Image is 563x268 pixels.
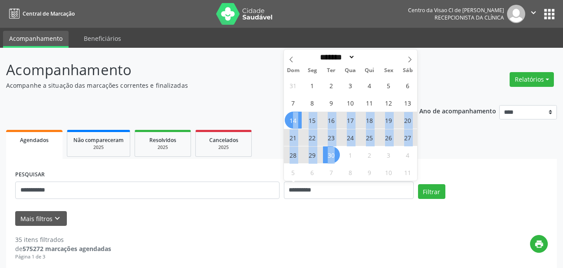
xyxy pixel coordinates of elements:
[15,244,111,253] div: de
[342,77,359,94] span: Setembro 3, 2025
[530,235,548,253] button: print
[15,253,111,261] div: Página 1 de 3
[510,72,554,87] button: Relatórios
[542,7,557,22] button: apps
[507,5,525,23] img: img
[304,146,321,163] span: Setembro 29, 2025
[3,31,69,48] a: Acompanhamento
[380,112,397,129] span: Setembro 19, 2025
[323,77,340,94] span: Setembro 2, 2025
[342,112,359,129] span: Setembro 17, 2025
[534,239,544,249] i: print
[342,164,359,181] span: Outubro 8, 2025
[398,68,417,73] span: Sáb
[303,68,322,73] span: Seg
[361,146,378,163] span: Outubro 2, 2025
[361,164,378,181] span: Outubro 9, 2025
[53,214,62,223] i: keyboard_arrow_down
[408,7,504,14] div: Centro da Visao Cl de [PERSON_NAME]
[304,94,321,111] span: Setembro 8, 2025
[284,68,303,73] span: Dom
[380,129,397,146] span: Setembro 26, 2025
[380,164,397,181] span: Outubro 10, 2025
[355,53,384,62] input: Year
[342,146,359,163] span: Outubro 1, 2025
[342,129,359,146] span: Setembro 24, 2025
[525,5,542,23] button: 
[285,146,302,163] span: Setembro 28, 2025
[323,129,340,146] span: Setembro 23, 2025
[380,146,397,163] span: Outubro 3, 2025
[361,129,378,146] span: Setembro 25, 2025
[399,77,416,94] span: Setembro 6, 2025
[304,129,321,146] span: Setembro 22, 2025
[141,144,184,151] div: 2025
[435,14,504,21] span: Recepcionista da clínica
[6,7,75,21] a: Central de Marcação
[285,112,302,129] span: Setembro 14, 2025
[323,94,340,111] span: Setembro 9, 2025
[399,146,416,163] span: Outubro 4, 2025
[322,68,341,73] span: Ter
[285,129,302,146] span: Setembro 21, 2025
[149,136,176,144] span: Resolvidos
[342,94,359,111] span: Setembro 10, 2025
[73,136,124,144] span: Não compareceram
[209,136,238,144] span: Cancelados
[399,164,416,181] span: Outubro 11, 2025
[418,184,445,199] button: Filtrar
[20,136,49,144] span: Agendados
[341,68,360,73] span: Qua
[361,94,378,111] span: Setembro 11, 2025
[202,144,245,151] div: 2025
[304,77,321,94] span: Setembro 1, 2025
[23,10,75,17] span: Central de Marcação
[361,112,378,129] span: Setembro 18, 2025
[399,112,416,129] span: Setembro 20, 2025
[361,77,378,94] span: Setembro 4, 2025
[323,146,340,163] span: Setembro 30, 2025
[285,164,302,181] span: Outubro 5, 2025
[78,31,127,46] a: Beneficiários
[6,59,392,81] p: Acompanhamento
[360,68,379,73] span: Qui
[529,8,538,17] i: 
[323,164,340,181] span: Outubro 7, 2025
[15,168,45,182] label: PESQUISAR
[419,105,496,116] p: Ano de acompanhamento
[15,235,111,244] div: 35 itens filtrados
[6,81,392,90] p: Acompanhe a situação das marcações correntes e finalizadas
[73,144,124,151] div: 2025
[399,94,416,111] span: Setembro 13, 2025
[317,53,356,62] select: Month
[323,112,340,129] span: Setembro 16, 2025
[304,112,321,129] span: Setembro 15, 2025
[380,77,397,94] span: Setembro 5, 2025
[23,245,111,253] strong: 575272 marcações agendadas
[399,129,416,146] span: Setembro 27, 2025
[285,77,302,94] span: Agosto 31, 2025
[380,94,397,111] span: Setembro 12, 2025
[285,94,302,111] span: Setembro 7, 2025
[304,164,321,181] span: Outubro 6, 2025
[15,211,67,226] button: Mais filtroskeyboard_arrow_down
[379,68,398,73] span: Sex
